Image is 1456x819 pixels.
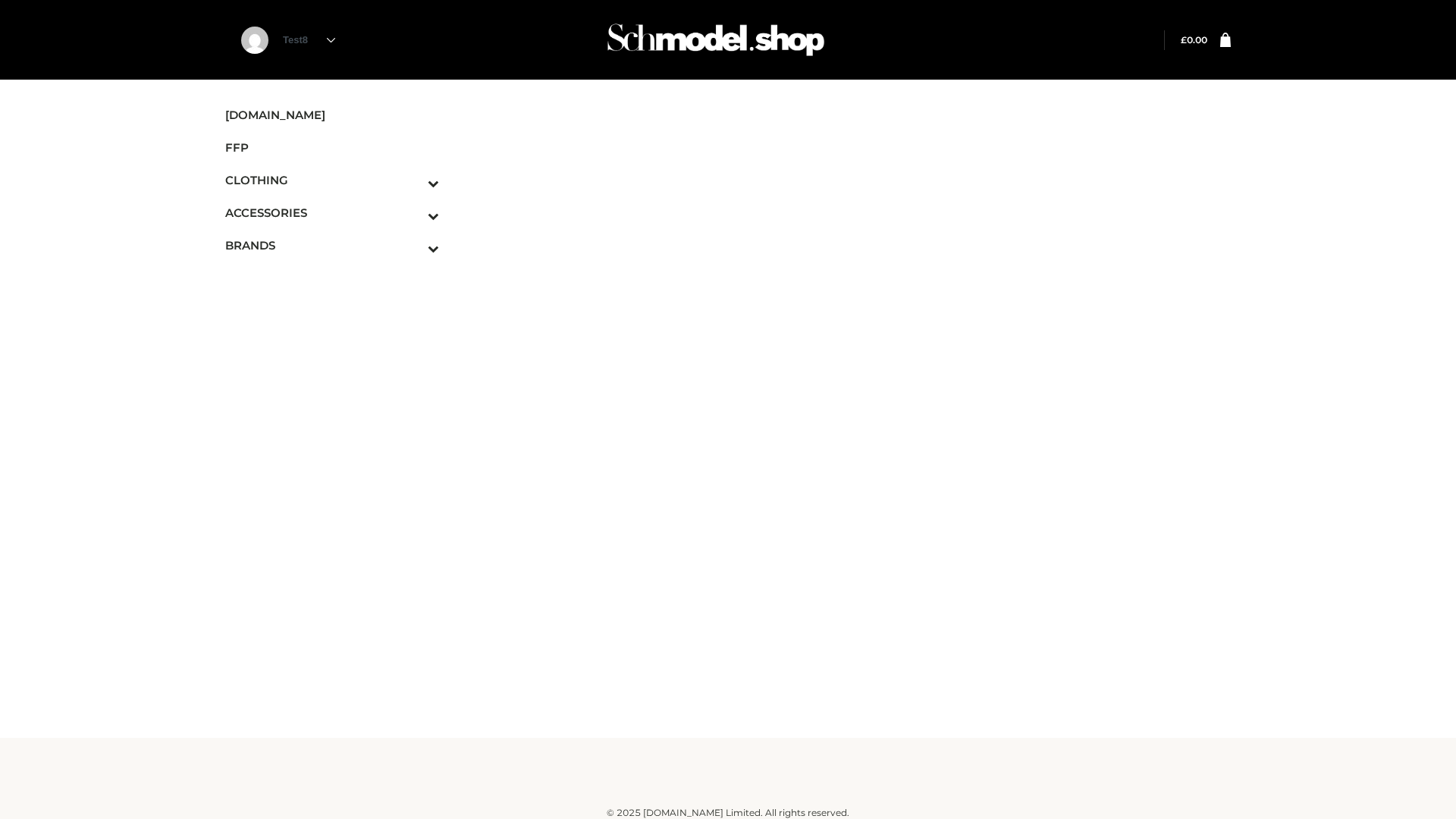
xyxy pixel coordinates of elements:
span: FFP [225,139,439,156]
span: £ [1181,34,1187,45]
button: Toggle Submenu [386,164,439,196]
a: BRANDSToggle Submenu [225,229,439,262]
img: Schmodel Admin 964 [602,10,830,70]
a: £0.00 [1181,34,1207,45]
a: FFP [225,131,439,164]
a: CLOTHINGToggle Submenu [225,164,439,196]
a: Test8 [283,34,335,45]
span: CLOTHING [225,171,439,189]
button: Toggle Submenu [386,196,439,229]
span: [DOMAIN_NAME] [225,106,439,124]
span: BRANDS [225,237,439,254]
button: Toggle Submenu [386,229,439,262]
span: ACCESSORIES [225,204,439,221]
bdi: 0.00 [1181,34,1207,45]
a: ACCESSORIESToggle Submenu [225,196,439,229]
a: [DOMAIN_NAME] [225,99,439,131]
